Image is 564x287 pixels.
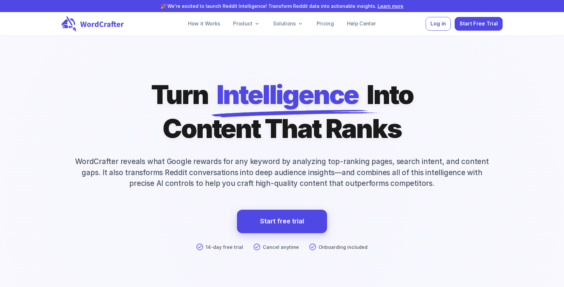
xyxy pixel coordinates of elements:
a: Start free trial [260,216,304,227]
a: Learn more [378,3,403,9]
span: Start Free Trial [460,20,498,28]
p: 🎉 We're excited to launch Reddit Intelligence! Transform Reddit data into actionable insights. [10,3,554,9]
a: Pricing [311,17,339,30]
h1: Turn Into Content That Ranks [151,78,413,145]
p: WordCrafter reveals what Google rewards for any keyword by analyzing top-ranking pages, search in... [61,156,503,189]
a: How it Works [183,17,226,30]
button: Start Free Trial [455,17,503,31]
a: Product [228,17,265,30]
a: Start free trial [237,210,327,233]
p: Onboarding included [319,244,368,251]
a: Help Center [342,17,381,30]
p: Cancel anytime [263,244,299,251]
span: Intelligence [216,78,359,112]
span: Log in [431,20,446,28]
p: 14-day free trial [206,244,243,251]
a: Solutions [268,17,309,30]
button: Log in [426,17,451,31]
